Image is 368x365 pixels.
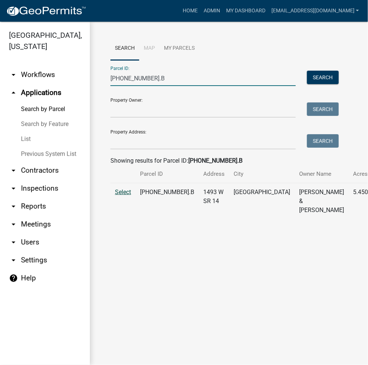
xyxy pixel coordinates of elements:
[229,183,295,220] td: [GEOGRAPHIC_DATA]
[188,157,243,164] strong: [PHONE_NUMBER].B
[9,166,18,175] i: arrow_drop_down
[9,238,18,247] i: arrow_drop_down
[199,165,229,183] th: Address
[9,274,18,283] i: help
[9,88,18,97] i: arrow_drop_up
[9,70,18,79] i: arrow_drop_down
[199,183,229,220] td: 1493 W SR 14
[9,220,18,229] i: arrow_drop_down
[223,4,268,18] a: My Dashboard
[9,184,18,193] i: arrow_drop_down
[159,37,199,61] a: My Parcels
[180,4,201,18] a: Home
[110,156,347,165] div: Showing results for Parcel ID:
[229,165,295,183] th: City
[110,37,139,61] a: Search
[268,4,362,18] a: [EMAIL_ADDRESS][DOMAIN_NAME]
[201,4,223,18] a: Admin
[295,165,349,183] th: Owner Name
[295,183,349,220] td: [PERSON_NAME] & [PERSON_NAME]
[136,183,199,220] td: [PHONE_NUMBER].B
[307,71,339,84] button: Search
[307,102,339,116] button: Search
[115,188,131,196] a: Select
[136,165,199,183] th: Parcel ID
[307,134,339,148] button: Search
[9,202,18,211] i: arrow_drop_down
[9,256,18,265] i: arrow_drop_down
